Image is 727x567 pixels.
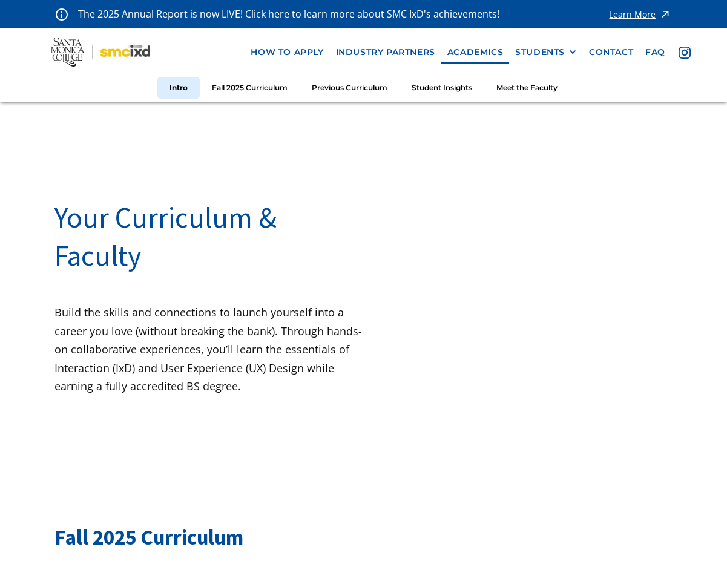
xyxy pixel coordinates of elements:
a: Learn More [609,6,671,22]
img: icon - arrow - alert [659,6,671,22]
a: Intro [157,77,200,99]
a: industry partners [330,41,441,64]
h2: Fall 2025 Curriculum [54,523,673,552]
p: Build the skills and connections to launch yourself into a career you love (without breaking the ... [54,303,363,396]
img: icon - instagram [679,47,691,59]
div: STUDENTS [515,47,565,57]
a: contact [583,41,639,64]
img: Santa Monica College - SMC IxD logo [51,38,150,67]
div: Learn More [609,10,656,19]
img: icon - information - alert [56,8,68,21]
a: Previous Curriculum [300,77,400,99]
span: Your Curriculum & Faculty [54,199,277,273]
div: STUDENTS [515,47,577,57]
p: The 2025 Annual Report is now LIVE! Click here to learn more about SMC IxD's achievements! [78,6,501,22]
a: Student Insights [400,77,484,99]
a: Meet the Faculty [484,77,570,99]
a: Academics [441,41,509,64]
a: how to apply [245,41,329,64]
a: faq [639,41,671,64]
a: Fall 2025 Curriculum [200,77,300,99]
